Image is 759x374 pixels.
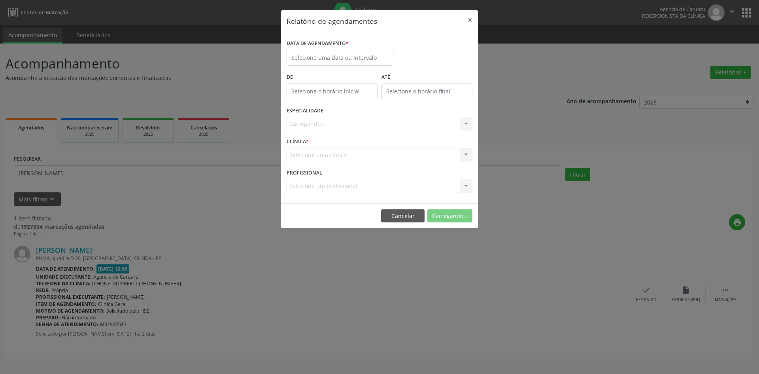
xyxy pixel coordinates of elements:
[287,71,378,84] label: De
[287,50,393,66] input: Selecione uma data ou intervalo
[287,16,377,26] h5: Relatório de agendamentos
[462,10,478,30] button: Close
[381,209,425,223] button: Cancelar
[287,136,309,148] label: CLÍNICA
[287,105,323,117] label: ESPECIALIDADE
[287,84,378,99] input: Selecione o horário inicial
[381,84,472,99] input: Selecione o horário final
[287,38,349,50] label: DATA DE AGENDAMENTO
[381,71,472,84] label: ATÉ
[287,167,322,179] label: PROFISSIONAL
[427,209,472,223] button: Carregando...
